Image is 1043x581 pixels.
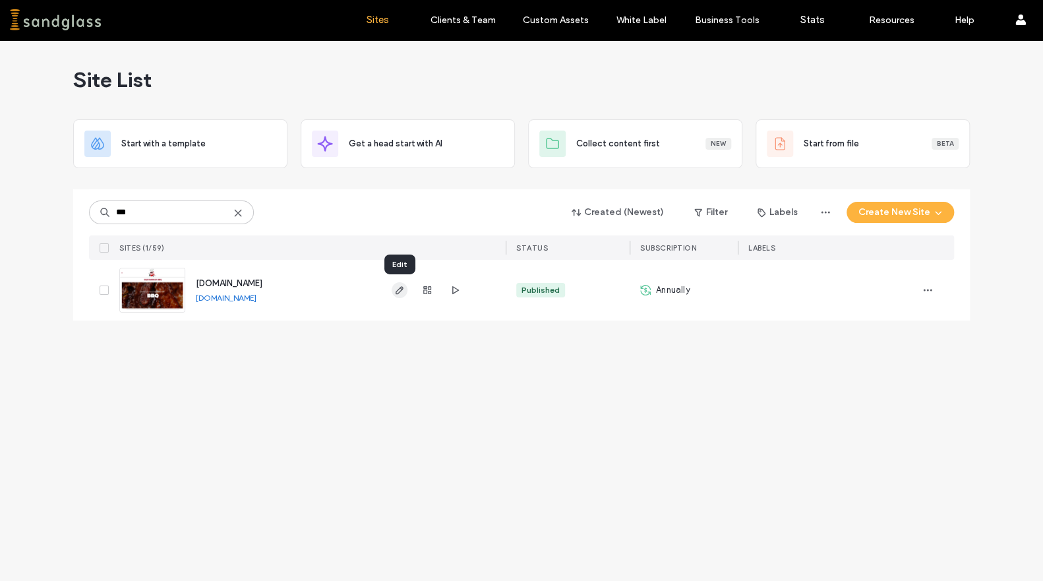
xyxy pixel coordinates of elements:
[73,67,152,93] span: Site List
[616,15,667,26] label: White Label
[384,255,415,274] div: Edit
[576,137,660,150] span: Collect content first
[640,243,696,253] span: SUBSCRIPTION
[656,284,690,297] span: Annually
[800,14,825,26] label: Stats
[119,243,164,253] span: SITES (1/59)
[516,243,548,253] span: STATUS
[528,119,742,168] div: Collect content firstNew
[367,14,389,26] label: Sites
[431,15,496,26] label: Clients & Team
[695,15,760,26] label: Business Tools
[523,15,589,26] label: Custom Assets
[73,119,287,168] div: Start with a template
[349,137,442,150] span: Get a head start with AI
[121,137,206,150] span: Start with a template
[869,15,914,26] label: Resources
[932,138,959,150] div: Beta
[681,202,740,223] button: Filter
[746,202,810,223] button: Labels
[30,9,57,21] span: Help
[301,119,515,168] div: Get a head start with AI
[804,137,859,150] span: Start from file
[521,284,560,296] div: Published
[196,293,256,303] a: [DOMAIN_NAME]
[196,278,262,288] a: [DOMAIN_NAME]
[756,119,970,168] div: Start from fileBeta
[847,202,954,223] button: Create New Site
[748,243,775,253] span: LABELS
[705,138,731,150] div: New
[560,202,676,223] button: Created (Newest)
[955,15,974,26] label: Help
